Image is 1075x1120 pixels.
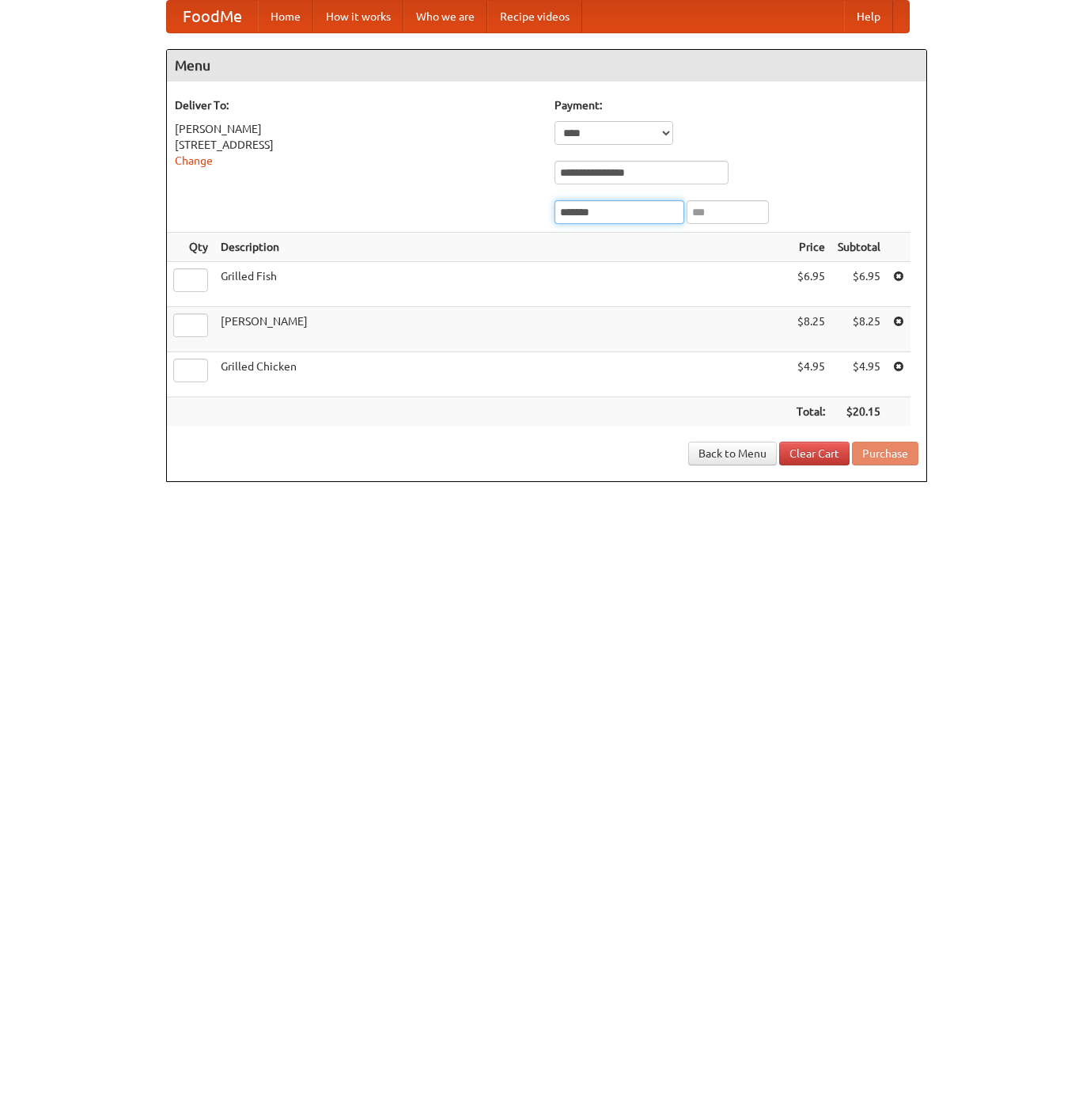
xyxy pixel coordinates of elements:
[831,397,887,427] th: $20.15
[790,262,831,307] td: $6.95
[175,137,539,153] div: [STREET_ADDRESS]
[852,442,918,465] button: Purchase
[831,262,887,307] td: $6.95
[790,233,831,262] th: Price
[214,352,790,397] td: Grilled Chicken
[214,262,790,307] td: Grilled Fish
[831,233,887,262] th: Subtotal
[167,233,214,262] th: Qty
[214,307,790,352] td: [PERSON_NAME]
[831,307,887,352] td: $8.25
[175,97,539,113] h5: Deliver To:
[790,352,831,397] td: $4.95
[779,442,850,465] a: Clear Cart
[258,1,313,32] a: Home
[790,307,831,352] td: $8.25
[487,1,582,32] a: Recipe videos
[844,1,893,32] a: Help
[688,442,777,465] a: Back to Menu
[403,1,487,32] a: Who we are
[313,1,403,32] a: How it works
[175,121,539,137] div: [PERSON_NAME]
[167,50,926,82] h4: Menu
[175,154,213,167] a: Change
[555,97,918,113] h5: Payment:
[790,397,831,427] th: Total:
[214,233,790,262] th: Description
[831,352,887,397] td: $4.95
[167,1,258,32] a: FoodMe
